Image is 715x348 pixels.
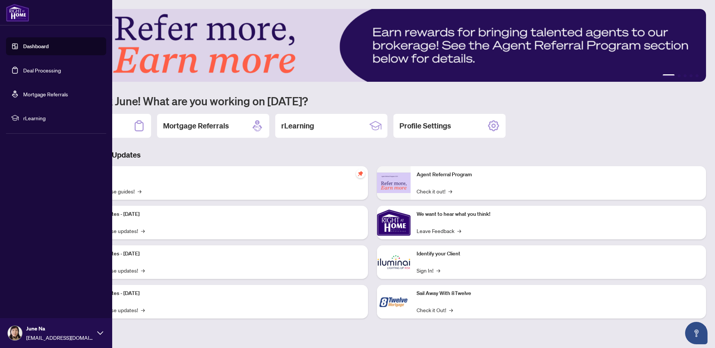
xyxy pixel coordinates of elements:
span: → [457,227,461,235]
img: Identify your Client [377,245,411,279]
span: pushpin [356,169,365,178]
img: logo [6,4,29,22]
a: Deal Processing [23,67,61,74]
button: 1 [663,74,675,77]
img: Profile Icon [8,326,22,340]
span: → [138,187,141,195]
img: Slide 0 [39,9,706,82]
span: → [448,187,452,195]
h2: rLearning [281,121,314,131]
p: Platform Updates - [DATE] [79,289,362,298]
a: Sign In!→ [417,266,440,274]
span: → [449,306,453,314]
p: Identify your Client [417,250,700,258]
p: Agent Referral Program [417,171,700,179]
span: → [436,266,440,274]
span: → [141,306,145,314]
img: We want to hear what you think! [377,206,411,239]
button: 5 [696,74,699,77]
a: Leave Feedback→ [417,227,461,235]
span: [EMAIL_ADDRESS][DOMAIN_NAME] [26,333,93,342]
span: → [141,227,145,235]
span: → [141,266,145,274]
h3: Brokerage & Industry Updates [39,150,706,160]
button: 2 [678,74,681,77]
p: Platform Updates - [DATE] [79,250,362,258]
h2: Profile Settings [399,121,451,131]
button: 3 [684,74,687,77]
img: Sail Away With 8Twelve [377,285,411,319]
p: Platform Updates - [DATE] [79,210,362,218]
span: rLearning [23,114,101,122]
p: Sail Away With 8Twelve [417,289,700,298]
h1: Welcome back June! What are you working on [DATE]? [39,94,706,108]
h2: Mortgage Referrals [163,121,229,131]
span: June Na [26,324,93,333]
a: Check it Out!→ [417,306,453,314]
p: Self-Help [79,171,362,179]
img: Agent Referral Program [377,173,411,193]
a: Mortgage Referrals [23,91,68,97]
button: 4 [690,74,693,77]
button: Open asap [685,322,708,344]
p: We want to hear what you think! [417,210,700,218]
a: Dashboard [23,43,49,50]
a: Check it out!→ [417,187,452,195]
